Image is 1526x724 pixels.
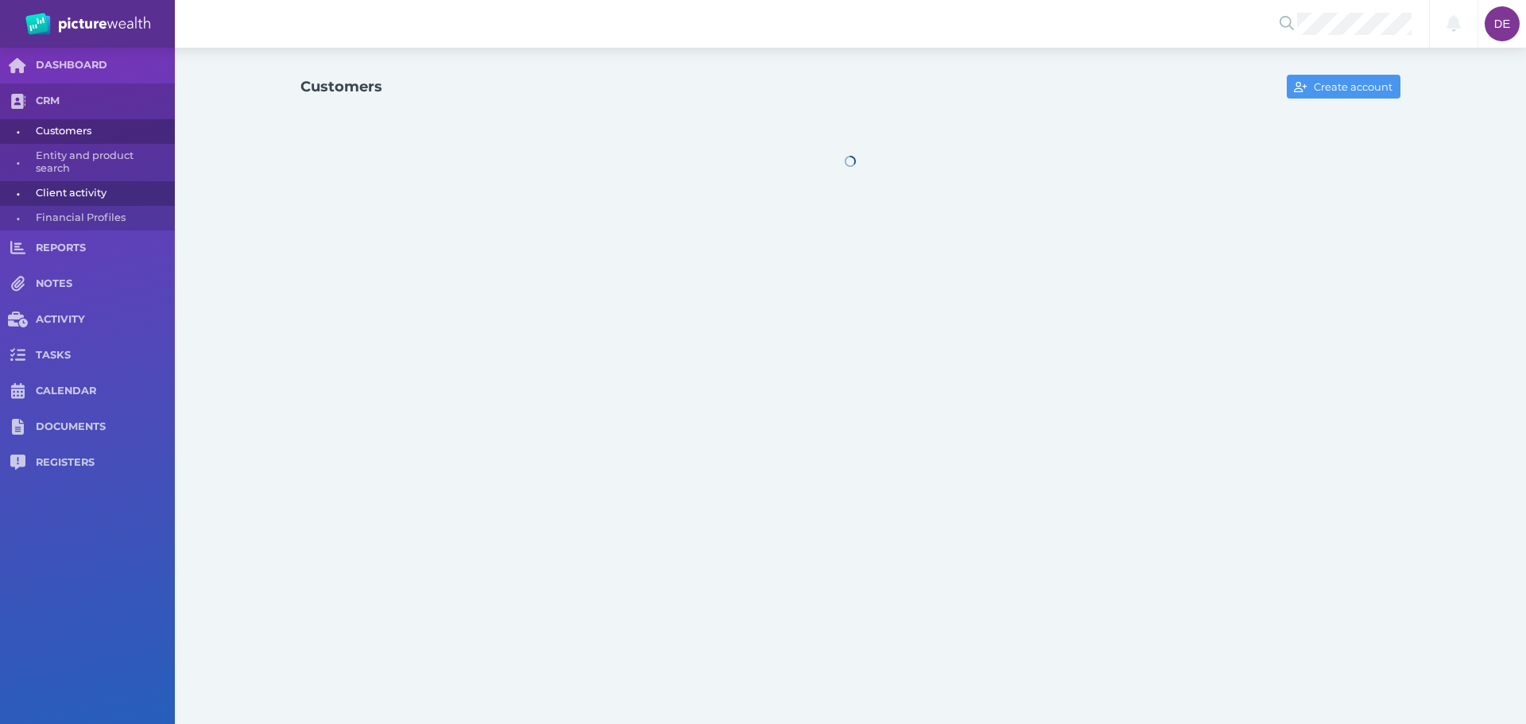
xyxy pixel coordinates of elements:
[36,119,169,144] span: Customers
[300,78,382,95] h1: Customers
[36,420,175,434] span: DOCUMENTS
[1494,17,1510,30] span: DE
[36,313,175,327] span: ACTIVITY
[36,59,175,72] span: DASHBOARD
[25,13,150,35] img: PW
[1311,80,1400,93] span: Create account
[36,206,169,230] span: Financial Profiles
[36,242,175,255] span: REPORTS
[36,277,175,291] span: NOTES
[1287,75,1400,99] button: Create account
[36,456,175,470] span: REGISTERS
[36,349,175,362] span: TASKS
[36,181,169,206] span: Client activity
[36,95,175,108] span: CRM
[36,385,175,398] span: CALENDAR
[1485,6,1520,41] div: Darcie Ercegovich
[36,144,169,181] span: Entity and product search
